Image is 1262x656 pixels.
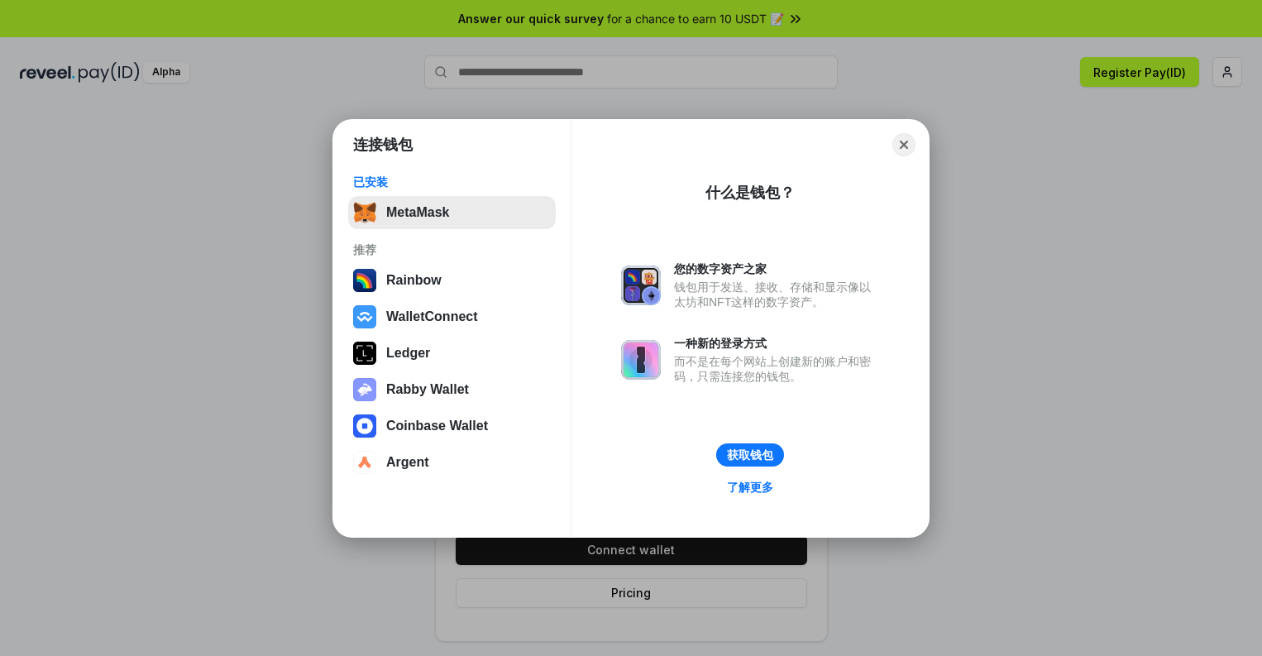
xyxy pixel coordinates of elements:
img: svg+xml,%3Csvg%20xmlns%3D%22http%3A%2F%2Fwww.w3.org%2F2000%2Fsvg%22%20fill%3D%22none%22%20viewBox... [353,378,376,401]
div: 一种新的登录方式 [674,336,879,351]
div: Rabby Wallet [386,382,469,397]
img: svg+xml,%3Csvg%20width%3D%2228%22%20height%3D%2228%22%20viewBox%3D%220%200%2028%2028%22%20fill%3D... [353,305,376,328]
button: Coinbase Wallet [348,409,556,443]
button: MetaMask [348,196,556,229]
div: 了解更多 [727,480,773,495]
button: Argent [348,446,556,479]
div: WalletConnect [386,309,478,324]
img: svg+xml,%3Csvg%20xmlns%3D%22http%3A%2F%2Fwww.w3.org%2F2000%2Fsvg%22%20fill%3D%22none%22%20viewBox... [621,266,661,305]
img: svg+xml,%3Csvg%20width%3D%2228%22%20height%3D%2228%22%20viewBox%3D%220%200%2028%2028%22%20fill%3D... [353,414,376,438]
div: Argent [386,455,429,470]
button: Ledger [348,337,556,370]
div: 推荐 [353,242,551,257]
div: 而不是在每个网站上创建新的账户和密码，只需连接您的钱包。 [674,354,879,384]
button: 获取钱包 [716,443,784,467]
button: WalletConnect [348,300,556,333]
img: svg+xml,%3Csvg%20width%3D%2228%22%20height%3D%2228%22%20viewBox%3D%220%200%2028%2028%22%20fill%3D... [353,451,376,474]
div: Coinbase Wallet [386,419,488,433]
img: svg+xml,%3Csvg%20xmlns%3D%22http%3A%2F%2Fwww.w3.org%2F2000%2Fsvg%22%20fill%3D%22none%22%20viewBox... [621,340,661,380]
img: svg+xml,%3Csvg%20fill%3D%22none%22%20height%3D%2233%22%20viewBox%3D%220%200%2035%2033%22%20width%... [353,201,376,224]
button: Close [892,133,915,156]
div: Rainbow [386,273,442,288]
img: svg+xml,%3Csvg%20xmlns%3D%22http%3A%2F%2Fwww.w3.org%2F2000%2Fsvg%22%20width%3D%2228%22%20height%3... [353,342,376,365]
img: svg+xml,%3Csvg%20width%3D%22120%22%20height%3D%22120%22%20viewBox%3D%220%200%20120%20120%22%20fil... [353,269,376,292]
div: 什么是钱包？ [705,183,795,203]
div: 钱包用于发送、接收、存储和显示像以太坊和NFT这样的数字资产。 [674,280,879,309]
button: Rabby Wallet [348,373,556,406]
a: 了解更多 [717,476,783,498]
div: 已安装 [353,175,551,189]
div: 您的数字资产之家 [674,261,879,276]
div: Ledger [386,346,430,361]
div: MetaMask [386,205,449,220]
button: Rainbow [348,264,556,297]
div: 获取钱包 [727,448,773,462]
h1: 连接钱包 [353,135,413,155]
